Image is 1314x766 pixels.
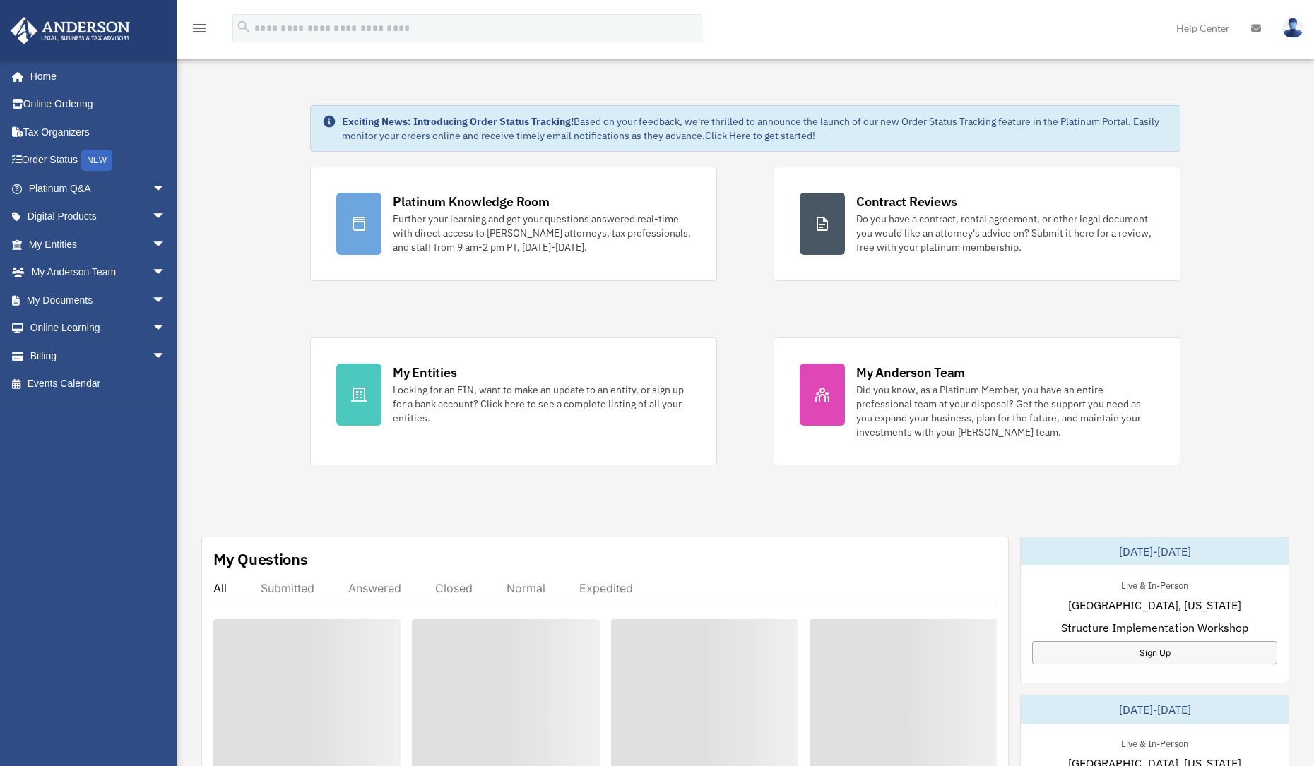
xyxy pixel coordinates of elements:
a: My Anderson Teamarrow_drop_down [10,258,187,287]
div: Expedited [579,581,633,595]
div: My Anderson Team [856,364,965,381]
div: My Entities [393,364,456,381]
span: [GEOGRAPHIC_DATA], [US_STATE] [1068,597,1241,614]
div: Based on your feedback, we're thrilled to announce the launch of our new Order Status Tracking fe... [342,114,1168,143]
i: menu [191,20,208,37]
span: arrow_drop_down [152,286,180,315]
div: [DATE]-[DATE] [1021,537,1289,565]
a: My Entities Looking for an EIN, want to make an update to an entity, or sign up for a bank accoun... [310,337,717,465]
div: Live & In-Person [1110,577,1200,592]
strong: Exciting News: Introducing Order Status Tracking! [342,115,574,128]
div: Live & In-Person [1110,735,1200,750]
a: Digital Productsarrow_drop_down [10,203,187,231]
div: All [213,581,227,595]
span: arrow_drop_down [152,174,180,203]
a: Order StatusNEW [10,146,187,175]
a: Sign Up [1032,641,1277,664]
div: Platinum Knowledge Room [393,193,550,210]
a: Click Here to get started! [705,129,815,142]
span: arrow_drop_down [152,258,180,287]
span: arrow_drop_down [152,314,180,343]
img: User Pic [1282,18,1303,38]
div: Closed [435,581,473,595]
div: My Questions [213,549,308,570]
div: [DATE]-[DATE] [1021,695,1289,724]
a: menu [191,25,208,37]
a: Contract Reviews Do you have a contract, rental agreement, or other legal document you would like... [774,167,1180,281]
div: Did you know, as a Platinum Member, you have an entire professional team at your disposal? Get th... [856,383,1154,439]
div: Normal [507,581,545,595]
a: Tax Organizers [10,118,187,146]
a: Events Calendar [10,370,187,398]
div: Do you have a contract, rental agreement, or other legal document you would like an attorney's ad... [856,212,1154,254]
a: Platinum Knowledge Room Further your learning and get your questions answered real-time with dire... [310,167,717,281]
i: search [236,19,251,35]
a: Online Ordering [10,90,187,119]
a: Home [10,62,180,90]
div: Contract Reviews [856,193,957,210]
a: Platinum Q&Aarrow_drop_down [10,174,187,203]
span: arrow_drop_down [152,203,180,232]
span: arrow_drop_down [152,230,180,259]
img: Anderson Advisors Platinum Portal [6,17,134,44]
a: My Documentsarrow_drop_down [10,286,187,314]
div: Looking for an EIN, want to make an update to an entity, or sign up for a bank account? Click her... [393,383,691,425]
div: Answered [348,581,401,595]
a: Billingarrow_drop_down [10,342,187,370]
div: Submitted [261,581,314,595]
a: My Anderson Team Did you know, as a Platinum Member, you have an entire professional team at your... [774,337,1180,465]
a: Online Learningarrow_drop_down [10,314,187,342]
a: My Entitiesarrow_drop_down [10,230,187,258]
div: NEW [81,150,112,171]
div: Further your learning and get your questions answered real-time with direct access to [PERSON_NAM... [393,212,691,254]
span: Structure Implementation Workshop [1061,619,1248,636]
span: arrow_drop_down [152,342,180,371]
